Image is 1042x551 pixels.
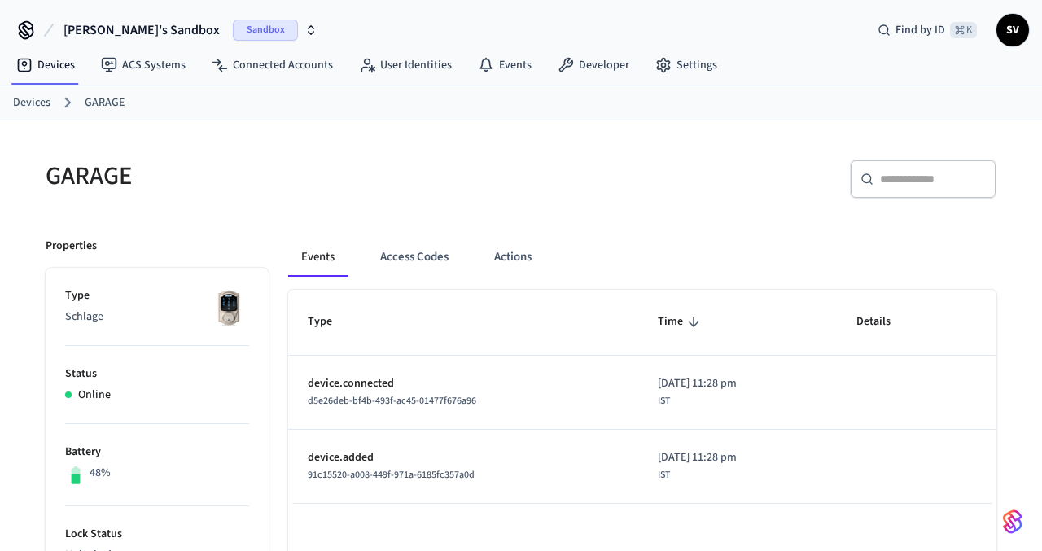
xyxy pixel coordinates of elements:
[288,238,348,277] button: Events
[208,287,249,328] img: Schlage Sense Smart Deadbolt with Camelot Trim, Front
[481,238,545,277] button: Actions
[46,238,97,255] p: Properties
[545,50,642,80] a: Developer
[642,50,730,80] a: Settings
[199,50,346,80] a: Connected Accounts
[65,365,249,383] p: Status
[288,290,996,503] table: sticky table
[65,287,249,304] p: Type
[658,449,737,466] span: [DATE] 11:28 pm
[85,94,125,112] a: GARAGE
[88,50,199,80] a: ACS Systems
[367,238,462,277] button: Access Codes
[950,22,977,38] span: ⌘ K
[65,526,249,543] p: Lock Status
[288,238,996,277] div: ant example
[856,309,912,335] span: Details
[308,375,619,392] p: device.connected
[13,94,50,112] a: Devices
[3,50,88,80] a: Devices
[63,20,220,40] span: [PERSON_NAME]'s Sandbox
[308,449,619,466] p: device.added
[65,308,249,326] p: Schlage
[1003,509,1022,535] img: SeamLogoGradient.69752ec5.svg
[658,394,670,409] span: IST
[78,387,111,404] p: Online
[65,444,249,461] p: Battery
[233,20,298,41] span: Sandbox
[308,394,476,408] span: d5e26deb-bf4b-493f-ac45-01477f676a96
[895,22,945,38] span: Find by ID
[658,375,737,392] span: [DATE] 11:28 pm
[996,14,1029,46] button: SV
[346,50,465,80] a: User Identities
[46,160,511,193] h5: GARAGE
[658,375,737,409] div: Asia/Calcutta
[90,465,111,482] p: 48%
[658,468,670,483] span: IST
[308,468,475,482] span: 91c15520-a008-449f-971a-6185fc357a0d
[998,15,1027,45] span: SV
[308,309,353,335] span: Type
[658,449,737,483] div: Asia/Calcutta
[465,50,545,80] a: Events
[865,15,990,45] div: Find by ID⌘ K
[658,309,704,335] span: Time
